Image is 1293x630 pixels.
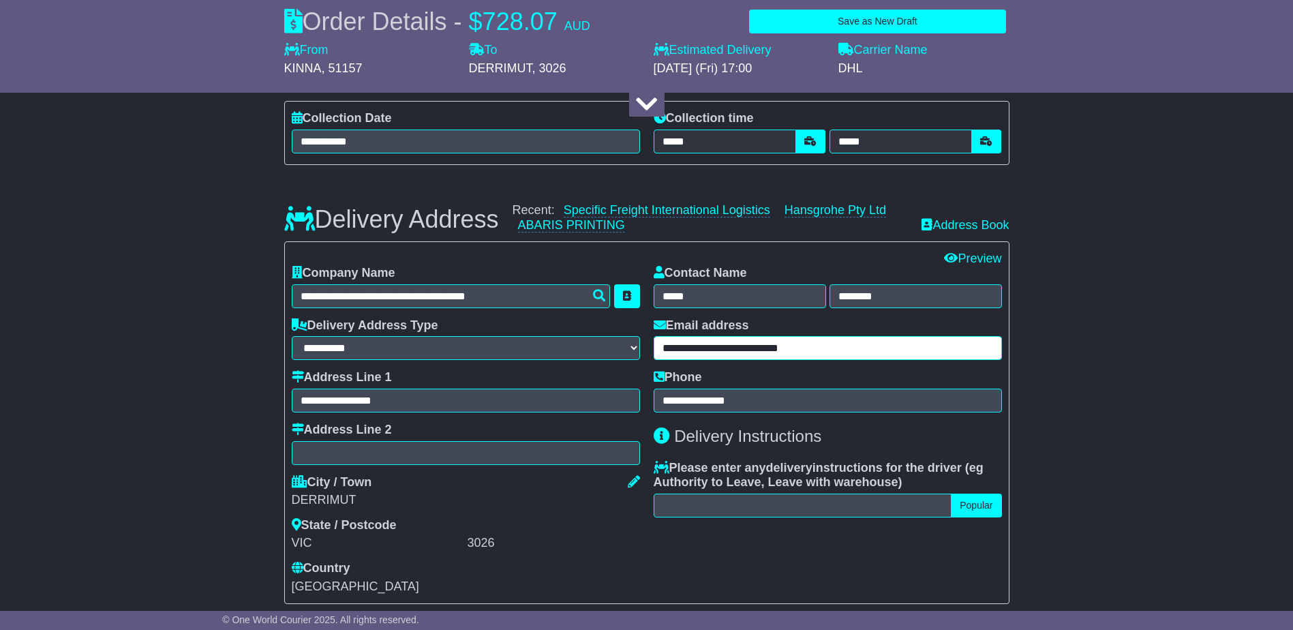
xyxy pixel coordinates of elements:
label: City / Town [292,475,372,490]
div: VIC [292,536,464,551]
a: Preview [944,252,1001,265]
label: To [469,43,498,58]
label: Country [292,561,350,576]
label: Contact Name [654,266,747,281]
div: 3026 [468,536,640,551]
span: eg Authority to Leave, Leave with warehouse [654,461,984,490]
span: DERRIMUT [469,61,532,75]
div: Order Details - [284,7,590,36]
span: Delivery Instructions [674,427,821,445]
label: Estimated Delivery [654,43,825,58]
label: From [284,43,329,58]
div: DERRIMUT [292,493,640,508]
div: DHL [838,61,1009,76]
label: Delivery Address Type [292,318,438,333]
a: Address Book [922,218,1009,232]
span: , 3026 [532,61,566,75]
label: Please enter any instructions for the driver ( ) [654,461,1002,490]
span: AUD [564,19,590,33]
label: Phone [654,370,702,385]
span: $ [469,7,483,35]
button: Popular [951,494,1001,517]
label: Collection time [654,111,754,126]
span: © One World Courier 2025. All rights reserved. [222,614,419,625]
label: Address Line 2 [292,423,392,438]
label: Email address [654,318,749,333]
button: Save as New Draft [749,10,1005,33]
span: [GEOGRAPHIC_DATA] [292,580,419,593]
span: delivery [766,461,812,475]
span: KINNA [284,61,322,75]
label: Company Name [292,266,395,281]
label: Carrier Name [838,43,928,58]
a: Hansgrohe Pty Ltd [785,203,886,217]
a: ABARIS PRINTING [518,218,625,232]
label: State / Postcode [292,518,397,533]
span: , 51157 [322,61,363,75]
h3: Delivery Address [284,206,499,233]
label: Collection Date [292,111,392,126]
label: Address Line 1 [292,370,392,385]
div: Recent: [513,203,909,232]
div: [DATE] (Fri) 17:00 [654,61,825,76]
a: Specific Freight International Logistics [564,203,770,217]
span: 728.07 [483,7,558,35]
